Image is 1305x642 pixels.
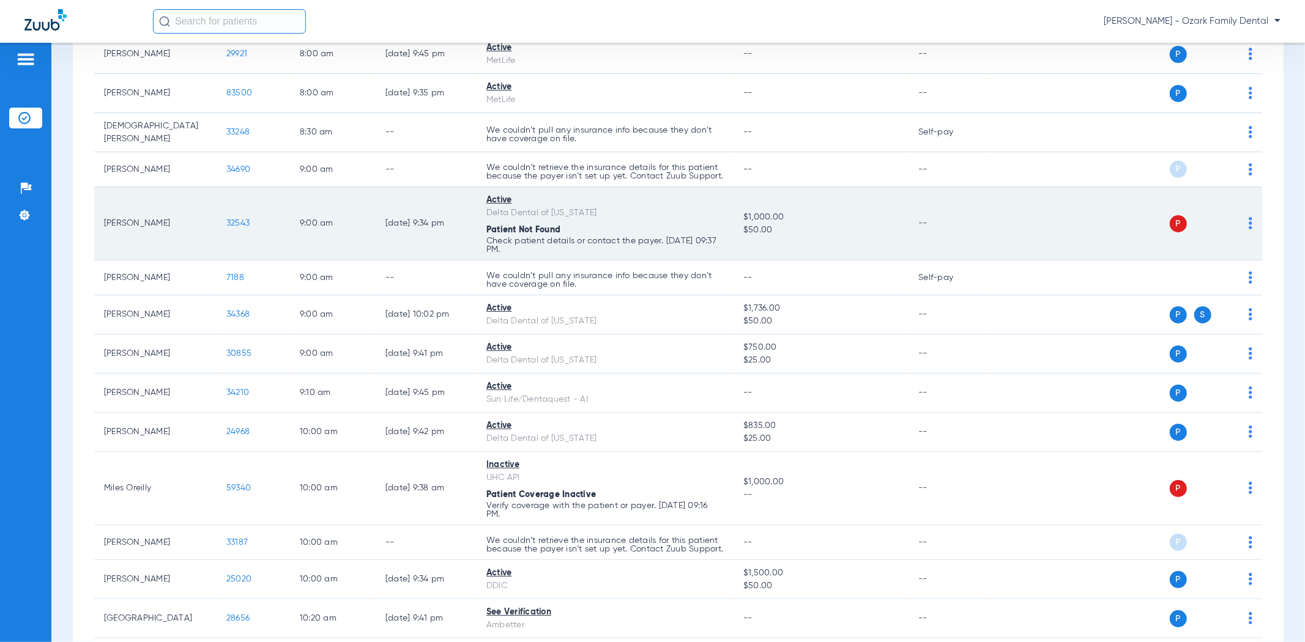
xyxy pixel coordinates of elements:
[486,237,724,254] p: Check patient details or contact the payer. [DATE] 09:37 PM.
[376,334,477,374] td: [DATE] 9:41 PM
[376,260,477,295] td: --
[1249,48,1252,60] img: group-dot-blue.svg
[290,295,376,334] td: 9:00 AM
[226,273,244,282] span: 7188
[1249,217,1252,229] img: group-dot-blue.svg
[743,89,753,97] span: --
[226,388,249,397] span: 34210
[1244,583,1305,642] iframe: Chat Widget
[486,126,724,143] p: We couldn’t pull any insurance info because they don’t have coverage on file.
[376,35,477,74] td: [DATE] 9:45 PM
[909,295,991,334] td: --
[159,16,170,27] img: Search Icon
[909,452,991,525] td: --
[909,35,991,74] td: --
[1170,385,1187,402] span: P
[1170,571,1187,588] span: P
[1249,426,1252,438] img: group-dot-blue.svg
[909,334,991,374] td: --
[486,341,724,354] div: Active
[376,560,477,599] td: [DATE] 9:34 PM
[909,413,991,452] td: --
[94,295,217,334] td: [PERSON_NAME]
[1249,536,1252,548] img: group-dot-blue.svg
[290,452,376,525] td: 10:00 AM
[743,224,899,237] span: $50.00
[376,295,477,334] td: [DATE] 10:02 PM
[743,128,753,136] span: --
[486,354,724,367] div: Delta Dental of [US_STATE]
[486,419,724,432] div: Active
[94,452,217,525] td: Miles Oreilly
[743,315,899,328] span: $50.00
[94,334,217,374] td: [PERSON_NAME]
[290,560,376,599] td: 10:00 AM
[486,302,724,315] div: Active
[226,484,251,492] span: 59340
[909,374,991,413] td: --
[486,567,724,580] div: Active
[1170,215,1187,232] span: P
[376,113,477,152] td: --
[743,50,753,58] span: --
[226,219,250,227] span: 32543
[1249,271,1252,284] img: group-dot-blue.svg
[743,489,899,501] span: --
[290,113,376,152] td: 8:30 AM
[94,113,217,152] td: [DEMOGRAPHIC_DATA][PERSON_NAME]
[94,152,217,187] td: [PERSON_NAME]
[376,525,477,560] td: --
[486,54,724,67] div: MetLife
[743,419,899,432] span: $835.00
[909,599,991,638] td: --
[486,207,724,220] div: Delta Dental of [US_STATE]
[486,163,724,180] p: We couldn’t retrieve the insurance details for this patient because the payer isn’t set up yet. C...
[226,165,250,174] span: 34690
[94,525,217,560] td: [PERSON_NAME]
[1170,534,1187,551] span: P
[1249,482,1252,494] img: group-dot-blue.svg
[1249,347,1252,360] img: group-dot-blue.svg
[376,599,477,638] td: [DATE] 9:41 PM
[290,334,376,374] td: 9:00 AM
[94,187,217,260] td: [PERSON_NAME]
[290,599,376,638] td: 10:20 AM
[909,525,991,560] td: --
[1170,46,1187,63] span: P
[486,606,724,619] div: See Verification
[226,427,250,436] span: 24968
[226,349,251,358] span: 30855
[486,226,560,234] span: Patient Not Found
[290,525,376,560] td: 10:00 AM
[909,187,991,260] td: --
[909,560,991,599] td: --
[376,374,477,413] td: [DATE] 9:45 PM
[290,260,376,295] td: 9:00 AM
[226,575,251,583] span: 25020
[290,74,376,113] td: 8:00 AM
[290,35,376,74] td: 8:00 AM
[1194,306,1211,323] span: S
[290,187,376,260] td: 9:00 AM
[376,152,477,187] td: --
[486,501,724,518] p: Verify coverage with the patient or payer. [DATE] 09:16 PM.
[226,89,252,97] span: 83500
[743,476,899,489] span: $1,000.00
[743,273,753,282] span: --
[94,35,217,74] td: [PERSON_NAME]
[226,538,248,547] span: 33187
[1170,610,1187,627] span: P
[1170,480,1187,497] span: P
[486,194,724,207] div: Active
[743,538,753,547] span: --
[94,599,217,638] td: [GEOGRAPHIC_DATA]
[909,113,991,152] td: Self-pay
[94,560,217,599] td: [PERSON_NAME]
[743,354,899,367] span: $25.00
[909,260,991,295] td: Self-pay
[743,302,899,315] span: $1,736.00
[376,74,477,113] td: [DATE] 9:35 PM
[743,341,899,354] span: $750.00
[1249,573,1252,585] img: group-dot-blue.svg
